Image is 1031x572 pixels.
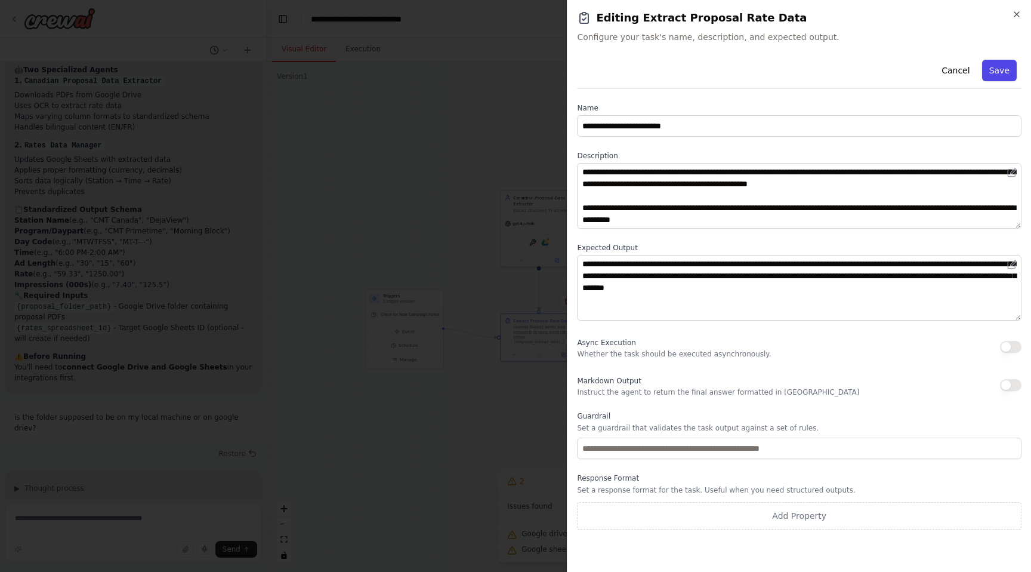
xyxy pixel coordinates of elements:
button: Cancel [934,60,977,81]
p: Set a guardrail that validates the task output against a set of rules. [577,423,1021,433]
button: Save [982,60,1017,81]
p: Set a response format for the task. Useful when you need structured outputs. [577,485,1021,495]
button: Open in editor [1005,257,1019,272]
label: Response Format [577,473,1021,483]
label: Guardrail [577,411,1021,421]
label: Description [577,151,1021,161]
span: Configure your task's name, description, and expected output. [577,31,1021,43]
p: Whether the task should be executed asynchronously. [577,349,771,359]
button: Add Property [577,502,1021,530]
span: Markdown Output [577,377,641,385]
label: Expected Output [577,243,1021,253]
h2: Editing Extract Proposal Rate Data [577,10,1021,26]
label: Name [577,103,1021,113]
button: Open in editor [1005,165,1019,180]
p: Instruct the agent to return the final answer formatted in [GEOGRAPHIC_DATA] [577,388,859,397]
span: Async Execution [577,339,635,347]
